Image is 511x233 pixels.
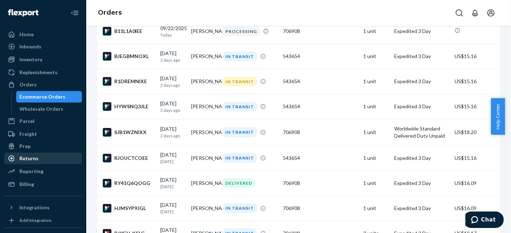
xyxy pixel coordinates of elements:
p: [DATE] [160,209,185,215]
p: Expedited 3 Day [394,78,449,85]
div: Prep [19,143,31,150]
p: Expedited 3 Day [394,53,449,60]
p: [DATE] [160,184,185,190]
td: [PERSON_NAME] [188,19,219,44]
a: Returns [4,153,82,164]
div: 706908 [283,180,358,187]
div: IN TRANSIT [222,127,257,137]
div: [DATE] [160,176,185,190]
td: [PERSON_NAME] [188,146,219,171]
div: [DATE] [160,125,185,139]
button: Close Navigation [68,6,82,20]
div: Wholesale Orders [20,105,64,113]
div: Inbounds [19,43,41,50]
p: 2 days ago [160,82,185,88]
div: [DATE] [160,151,185,165]
td: [PERSON_NAME] [188,44,219,69]
div: [DATE] [160,201,185,215]
div: Orders [19,81,37,88]
div: [DATE] [160,75,185,88]
div: Replenishments [19,69,57,76]
p: Worldwide Standard Delivered Duty Unpaid [394,125,449,139]
p: Expedited 3 Day [394,205,449,212]
div: Integrations [19,204,50,211]
p: Expedited 3 Day [394,103,449,110]
td: [PERSON_NAME] [188,196,219,221]
td: 1 unit [360,146,391,171]
a: Add Integration [4,216,82,225]
div: Ecommerce Orders [20,93,66,100]
a: Billing [4,179,82,190]
p: Expedited 3 Day [394,28,449,35]
div: Returns [19,155,38,162]
p: Expedited 3 Day [394,180,449,187]
div: IN TRANSIT [222,52,257,61]
a: Freight [4,128,82,140]
button: Open notifications [468,6,482,20]
div: 706908 [283,28,358,35]
div: 706908 [283,129,358,136]
td: US$15.16 [452,69,500,94]
div: IN TRANSIT [222,153,257,163]
div: Reporting [19,168,43,175]
a: Parcel [4,115,82,127]
td: US$16.09 [452,171,500,196]
div: IN TRANSIT [222,77,257,86]
p: [DATE] [160,158,185,165]
div: Billing [19,181,34,188]
p: 2 days ago [160,107,185,113]
div: DELIVERED [222,178,255,188]
button: Integrations [4,202,82,213]
a: Orders [4,79,82,90]
div: R1DREMNIXE [103,77,155,86]
div: IN TRANSIT [222,203,257,213]
div: B11L1A0IEE [103,27,155,35]
a: Orders [98,9,122,16]
div: 543654 [283,103,358,110]
div: SJB1WZNIXX [103,128,155,137]
ol: breadcrumbs [92,3,128,23]
td: 1 unit [360,171,391,196]
p: Expedited 3 Day [394,154,449,162]
button: Open Search Box [452,6,466,20]
div: HJMSYP9JGL [103,204,155,213]
td: 1 unit [360,196,391,221]
div: IN TRANSIT [222,102,257,111]
div: [DATE] [160,100,185,113]
button: Open account menu [484,6,498,20]
span: Help Center [491,98,505,135]
td: US$18.20 [452,119,500,146]
a: Prep [4,141,82,152]
div: PROCESSING [222,27,260,36]
a: Home [4,29,82,40]
div: Parcel [19,118,34,125]
div: Add Integration [19,217,51,223]
a: Replenishments [4,67,82,78]
td: US$15.16 [452,146,500,171]
div: Home [19,31,34,38]
td: 1 unit [360,44,391,69]
iframe: Opens a widget where you can chat to one of our agents [465,211,504,229]
td: US$15.16 [452,44,500,69]
div: 543654 [283,53,358,60]
img: Flexport logo [8,9,38,16]
div: Inventory [19,56,42,63]
div: RJOUCTCOEE [103,154,155,162]
td: US$16.09 [452,196,500,221]
a: Inventory [4,54,82,65]
a: Wholesale Orders [16,103,82,115]
a: Reporting [4,166,82,177]
div: BJEGBMNOXL [103,52,155,61]
td: [PERSON_NAME] [188,69,219,94]
div: Freight [19,130,37,138]
td: 1 unit [360,19,391,44]
div: [DATE] [160,50,185,63]
p: 2 days ago [160,133,185,139]
div: 543654 [283,154,358,162]
td: 1 unit [360,94,391,119]
div: HYWSNQ3JLE [103,102,155,111]
div: RY41Q6QOGG [103,179,155,187]
td: [PERSON_NAME] [188,119,219,146]
p: 2 days ago [160,57,185,63]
